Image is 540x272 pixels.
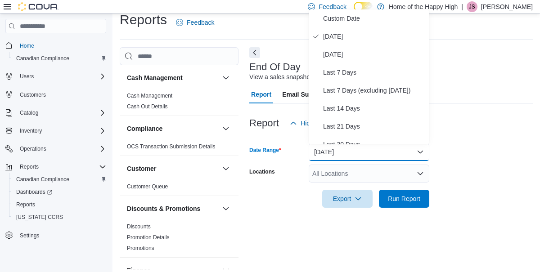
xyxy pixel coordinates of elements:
span: Last 14 Days [323,103,426,114]
h3: Customer [127,164,156,173]
span: Operations [16,143,106,154]
span: Feedback [319,2,346,11]
span: Dashboards [16,188,52,196]
button: Discounts & Promotions [220,203,231,214]
button: Run Report [379,190,429,208]
button: Discounts & Promotions [127,204,219,213]
div: Jessica Sproul [467,1,477,12]
div: View a sales snapshot for a date or date range. [249,72,381,82]
span: Reports [16,161,106,172]
span: Customers [16,89,106,100]
span: Discounts [127,223,151,230]
button: Open list of options [417,170,424,177]
a: Canadian Compliance [13,53,73,64]
h3: Compliance [127,124,162,133]
span: Reports [20,163,39,170]
a: Promotion Details [127,234,170,241]
span: Customer Queue [127,183,168,190]
span: [DATE] [323,49,426,60]
span: Dashboards [13,187,106,197]
span: Report [251,85,271,103]
h3: Report [249,118,279,129]
button: Operations [2,143,110,155]
span: Reports [13,199,106,210]
button: Next [249,47,260,58]
span: Custom Date [323,13,426,24]
span: Export [328,190,367,208]
span: Last 21 Days [323,121,426,132]
button: Catalog [16,107,42,118]
button: Customer [220,163,231,174]
button: Inventory [2,125,110,137]
img: Cova [18,2,58,11]
a: Promotions [127,245,154,251]
span: OCS Transaction Submission Details [127,143,216,150]
div: Cash Management [120,90,238,116]
span: Customers [20,91,46,98]
a: Reports [13,199,39,210]
span: Home [20,42,34,49]
span: [US_STATE] CCRS [16,214,63,221]
span: Hide Parameters [301,119,348,128]
label: Date Range [249,147,281,154]
p: | [461,1,463,12]
button: Settings [2,229,110,242]
span: Cash Management [127,92,172,99]
button: Canadian Compliance [9,52,110,65]
button: [DATE] [309,143,429,161]
span: Washington CCRS [13,212,106,223]
button: Cash Management [220,72,231,83]
button: Reports [16,161,42,172]
span: Run Report [388,194,420,203]
span: Canadian Compliance [13,53,106,64]
span: Catalog [16,107,106,118]
span: Home [16,40,106,51]
h3: End Of Day [249,62,301,72]
span: Last 7 Days (excluding [DATE]) [323,85,426,96]
span: Email Subscription [282,85,339,103]
a: Settings [16,230,43,241]
div: Customer [120,181,238,196]
a: Dashboards [13,187,56,197]
button: Customers [2,88,110,101]
a: Canadian Compliance [13,174,73,185]
h3: Cash Management [127,73,183,82]
a: Home [16,40,38,51]
span: Inventory [16,125,106,136]
button: Inventory [16,125,45,136]
a: Discounts [127,223,151,230]
button: Customer [127,164,219,173]
nav: Complex example [5,35,106,265]
span: Canadian Compliance [16,176,69,183]
span: Canadian Compliance [13,174,106,185]
input: Dark Mode [354,2,373,11]
span: Users [20,73,34,80]
span: Users [16,71,106,82]
a: Dashboards [9,186,110,198]
span: Inventory [20,127,42,134]
button: Catalog [2,107,110,119]
p: [PERSON_NAME] [481,1,533,12]
button: Reports [9,198,110,211]
div: Discounts & Promotions [120,221,238,257]
button: Cash Management [127,73,219,82]
a: Cash Out Details [127,103,168,110]
a: Customer Queue [127,183,168,190]
span: JS [469,1,475,12]
button: Hide Parameters [286,114,351,132]
a: OCS Transaction Submission Details [127,143,216,150]
span: Settings [20,232,39,239]
span: Feedback [187,18,214,27]
button: Export [322,190,373,208]
button: Users [16,71,37,82]
button: Compliance [127,124,219,133]
span: [DATE] [323,31,426,42]
div: Compliance [120,141,238,156]
span: Canadian Compliance [16,55,69,62]
a: Customers [16,89,49,100]
span: Settings [16,230,106,241]
p: Home of the Happy High [389,1,458,12]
